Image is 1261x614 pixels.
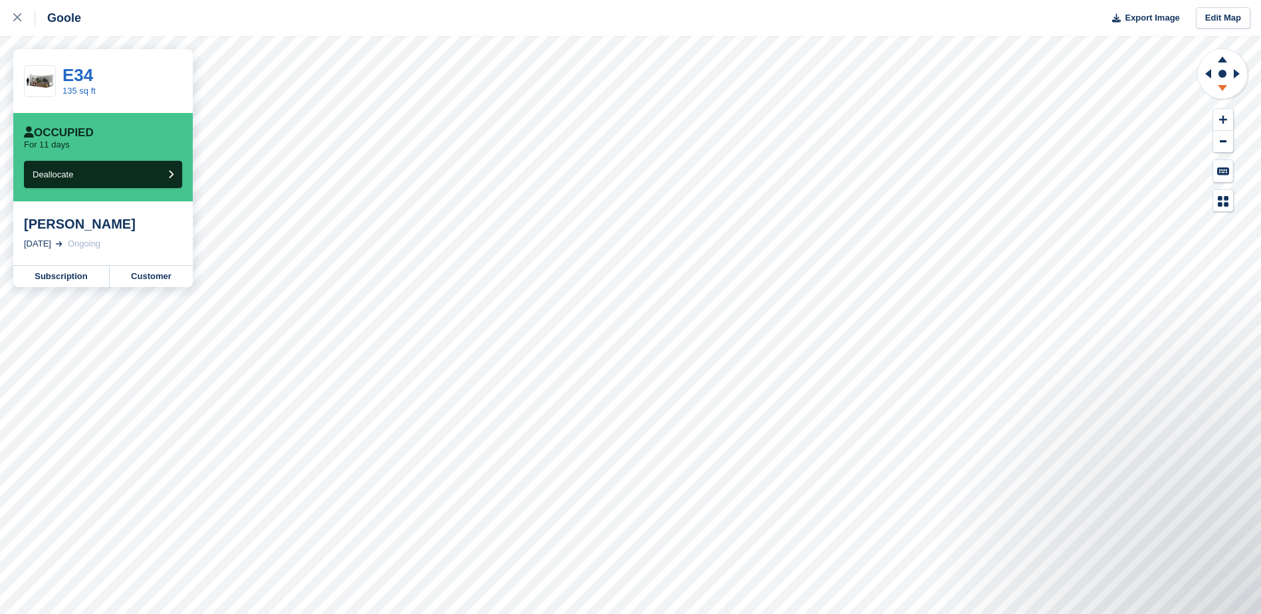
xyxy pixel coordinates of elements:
[24,161,182,188] button: Deallocate
[33,169,73,179] span: Deallocate
[24,126,94,140] div: Occupied
[35,10,81,26] div: Goole
[56,241,62,247] img: arrow-right-light-icn-cde0832a797a2874e46488d9cf13f60e5c3a73dbe684e267c42b8395dfbc2abf.svg
[24,140,70,150] p: For 11 days
[24,216,182,232] div: [PERSON_NAME]
[1213,131,1233,153] button: Zoom Out
[68,237,100,251] div: Ongoing
[110,266,193,287] a: Customer
[24,237,51,251] div: [DATE]
[1196,7,1250,29] a: Edit Map
[1104,7,1180,29] button: Export Image
[13,266,110,287] a: Subscription
[62,86,96,96] a: 135 sq ft
[62,65,93,85] a: E34
[25,70,55,93] img: 135-sqft-unit.jpg
[1125,11,1179,25] span: Export Image
[1213,160,1233,182] button: Keyboard Shortcuts
[1213,190,1233,212] button: Map Legend
[1213,109,1233,131] button: Zoom In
